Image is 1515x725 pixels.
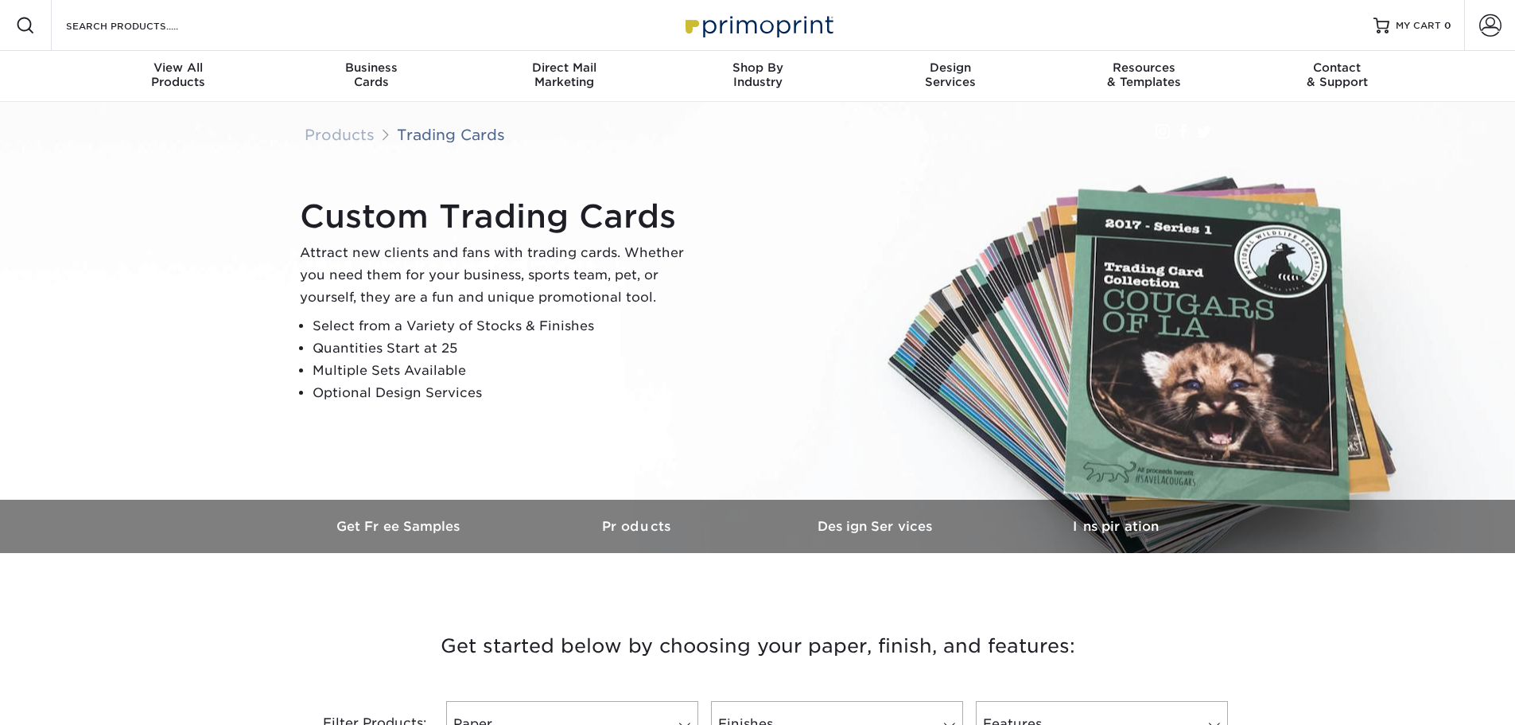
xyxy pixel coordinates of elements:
[854,60,1047,75] span: Design
[397,126,505,143] a: Trading Cards
[82,60,275,75] span: View All
[313,337,697,360] li: Quantities Start at 25
[300,197,697,236] h1: Custom Trading Cards
[1241,60,1434,89] div: & Support
[1396,19,1441,33] span: MY CART
[1047,60,1241,89] div: & Templates
[1047,51,1241,102] a: Resources& Templates
[274,51,468,102] a: BusinessCards
[854,51,1047,102] a: DesignServices
[82,60,275,89] div: Products
[996,519,1235,534] h3: Inspiration
[82,51,275,102] a: View AllProducts
[996,500,1235,553] a: Inspiration
[281,519,519,534] h3: Get Free Samples
[274,60,468,89] div: Cards
[1047,60,1241,75] span: Resources
[468,51,661,102] a: Direct MailMarketing
[468,60,661,89] div: Marketing
[281,500,519,553] a: Get Free Samples
[313,360,697,382] li: Multiple Sets Available
[758,519,996,534] h3: Design Services
[300,242,697,309] p: Attract new clients and fans with trading cards. Whether you need them for your business, sports ...
[678,8,837,42] img: Primoprint
[854,60,1047,89] div: Services
[519,519,758,534] h3: Products
[305,126,375,143] a: Products
[313,382,697,404] li: Optional Design Services
[1241,51,1434,102] a: Contact& Support
[758,500,996,553] a: Design Services
[661,60,854,89] div: Industry
[519,500,758,553] a: Products
[1241,60,1434,75] span: Contact
[274,60,468,75] span: Business
[661,51,854,102] a: Shop ByIndustry
[468,60,661,75] span: Direct Mail
[313,315,697,337] li: Select from a Variety of Stocks & Finishes
[64,16,219,35] input: SEARCH PRODUCTS.....
[661,60,854,75] span: Shop By
[293,610,1223,682] h3: Get started below by choosing your paper, finish, and features:
[1444,20,1451,31] span: 0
